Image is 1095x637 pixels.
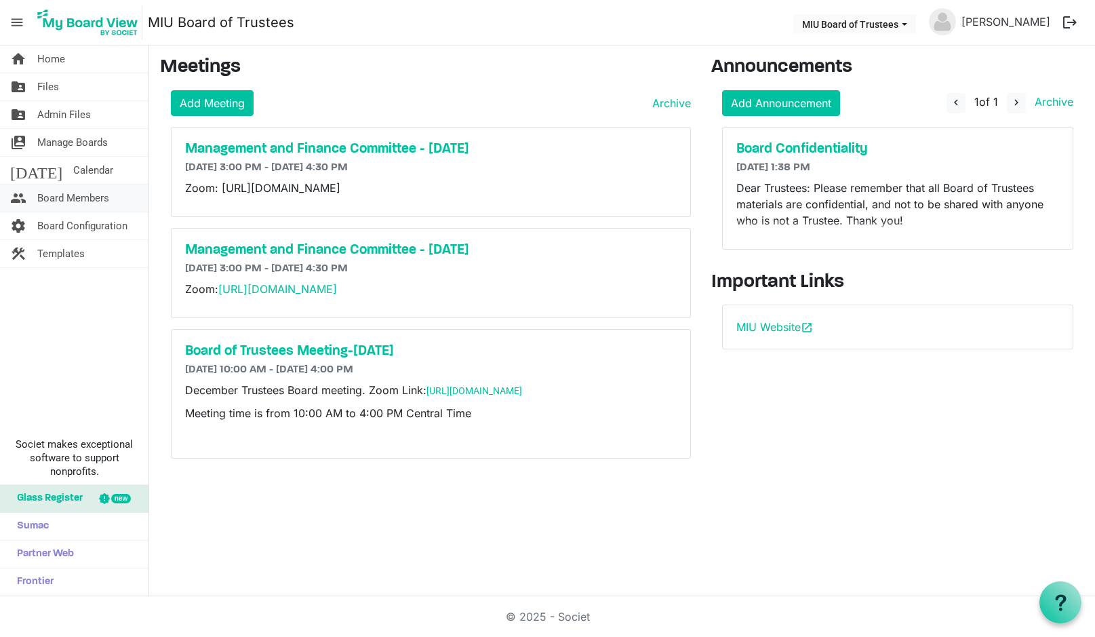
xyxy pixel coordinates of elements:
span: Glass Register [10,485,83,512]
h3: Important Links [711,271,1084,294]
a: Management and Finance Committee - [DATE] [185,242,677,258]
a: [URL][DOMAIN_NAME] [426,385,522,396]
span: navigate_before [950,96,962,109]
div: new [111,494,131,503]
button: MIU Board of Trustees dropdownbutton [793,14,916,33]
span: Zoom: [185,282,337,296]
h3: Announcements [711,56,1084,79]
a: Board of Trustees Meeting-[DATE] [185,343,677,360]
span: of 1 [974,95,998,109]
h3: Meetings [160,56,691,79]
a: [PERSON_NAME] [956,8,1056,35]
a: © 2025 - Societ [506,610,590,623]
p: Dear Trustees: Please remember that all Board of Trustees materials are confidential, and not to ... [736,180,1059,229]
span: Templates [37,240,85,267]
span: Sumac [10,513,49,540]
span: Societ makes exceptional software to support nonprofits. [6,438,142,478]
span: people [10,185,26,212]
a: MIU Websiteopen_in_new [736,320,813,334]
span: settings [10,212,26,239]
span: Manage Boards [37,129,108,156]
a: My Board View Logo [33,5,148,39]
a: Add Announcement [722,90,840,116]
button: logout [1056,8,1084,37]
p: December Trustees Board meeting. Zoom Link: [185,382,677,398]
h6: [DATE] 3:00 PM - [DATE] 4:30 PM [185,263,677,275]
span: Board Members [37,185,109,212]
a: Add Meeting [171,90,254,116]
button: navigate_before [947,93,965,113]
span: 1 [974,95,979,109]
span: Files [37,73,59,100]
span: folder_shared [10,73,26,100]
span: Admin Files [37,101,91,128]
span: Home [37,45,65,73]
span: Calendar [73,157,113,184]
a: Board Confidentiality [736,141,1059,157]
span: Board Configuration [37,212,127,239]
span: navigate_next [1010,96,1022,109]
span: Zoom: [URL][DOMAIN_NAME] [185,181,340,195]
h6: [DATE] 10:00 AM - [DATE] 4:00 PM [185,364,677,377]
a: MIU Board of Trustees [148,9,294,36]
span: Meeting time is from 10:00 AM to 4:00 PM Central Time [185,406,471,420]
img: no-profile-picture.svg [929,8,956,35]
span: Partner Web [10,541,74,568]
h6: [DATE] 3:00 PM - [DATE] 4:30 PM [185,161,677,174]
a: Archive [647,95,691,111]
span: menu [4,9,30,35]
a: Archive [1029,95,1073,109]
img: My Board View Logo [33,5,142,39]
a: [URL][DOMAIN_NAME] [218,282,337,296]
a: Management and Finance Committee - [DATE] [185,141,677,157]
span: open_in_new [801,322,813,334]
button: navigate_next [1007,93,1026,113]
span: [DATE] 1:38 PM [736,162,810,173]
span: folder_shared [10,101,26,128]
span: construction [10,240,26,267]
span: [DATE] [10,157,62,184]
span: Frontier [10,568,54,596]
span: switch_account [10,129,26,156]
span: home [10,45,26,73]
